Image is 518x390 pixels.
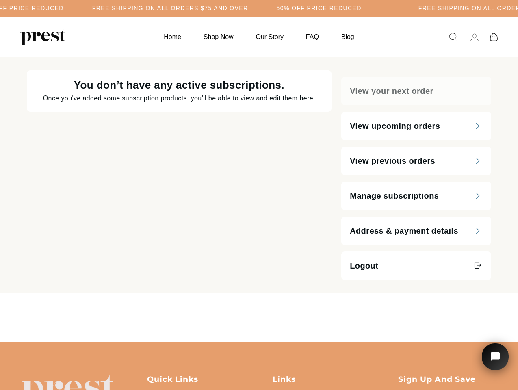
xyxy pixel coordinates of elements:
a: Home [154,29,191,45]
iframe: Tidio Chat [472,333,518,390]
span: View previous orders [350,155,435,167]
span: View your next order [350,85,433,97]
ul: Primary [154,29,364,45]
span: Logout [350,260,378,271]
a: View your next order [341,77,491,105]
p: Quick Links [147,374,246,385]
h5: 50% OFF PRICE REDUCED [277,5,362,12]
a: Address & payment details [341,217,491,245]
p: Sign up and save [398,374,497,385]
span: View upcoming orders [350,120,440,132]
p: Links [273,374,371,385]
a: View previous orders [341,147,491,175]
a: Blog [331,29,364,45]
img: PREST ORGANICS [20,29,65,45]
span: Once you've added some subscription products, you'll be able to view and edit them here. [43,95,315,102]
span: Manage subscriptions [350,190,439,201]
a: FAQ [296,29,329,45]
a: Shop Now [193,29,244,45]
span: Address & payment details [350,225,458,236]
span: You don’t have any active subscriptions. [74,79,284,91]
h5: Free Shipping on all orders $75 and over [92,5,248,12]
a: View upcoming orders [341,112,491,140]
a: Logout [341,251,491,280]
a: Our Story [246,29,294,45]
a: Manage subscriptions [341,182,491,210]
